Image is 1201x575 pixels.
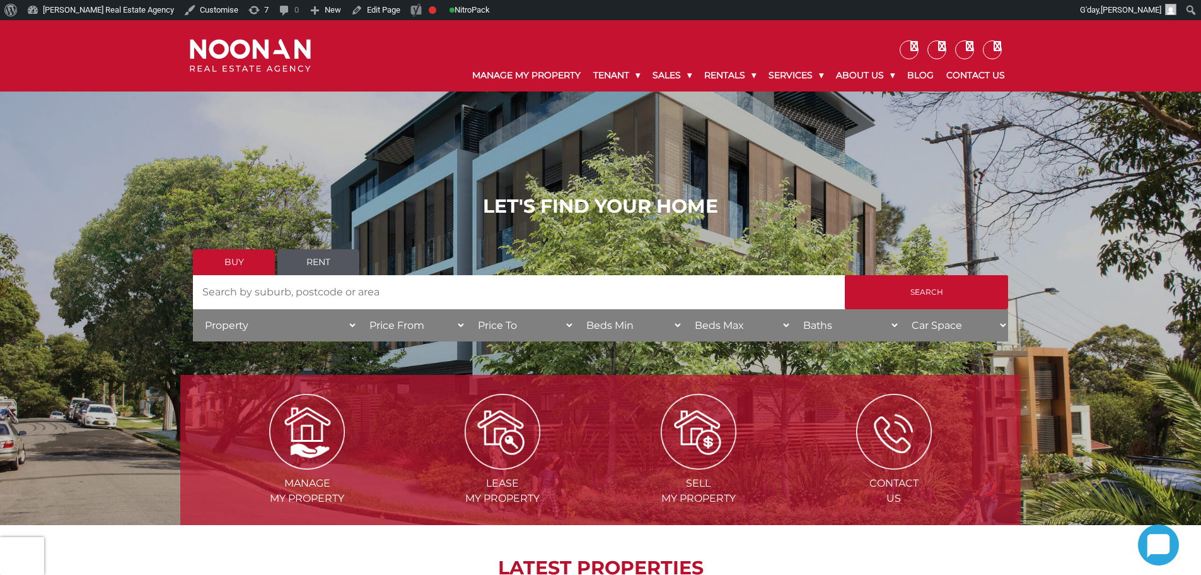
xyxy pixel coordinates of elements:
[602,425,795,504] a: Sell my property Sellmy Property
[193,195,1008,218] h1: LET'S FIND YOUR HOME
[587,59,646,92] a: Tenant
[798,476,990,506] span: Contact Us
[798,425,990,504] a: ICONS ContactUs
[466,59,587,92] a: Manage My Property
[211,476,403,506] span: Manage my Property
[211,425,403,504] a: Manage my Property Managemy Property
[269,394,345,470] img: Manage my Property
[1101,5,1161,15] span: [PERSON_NAME]
[698,59,762,92] a: Rentals
[429,6,436,14] div: Focus keyphrase not set
[845,275,1008,309] input: Search
[901,59,940,92] a: Blog
[856,394,932,470] img: ICONS
[762,59,830,92] a: Services
[465,394,540,470] img: Lease my property
[193,249,275,275] a: Buy
[277,249,359,275] a: Rent
[646,59,698,92] a: Sales
[602,476,795,506] span: Sell my Property
[193,275,845,309] input: Search by suburb, postcode or area
[406,425,599,504] a: Lease my property Leasemy Property
[661,394,736,470] img: Sell my property
[940,59,1011,92] a: Contact Us
[830,59,901,92] a: About Us
[406,476,599,506] span: Lease my Property
[190,39,311,73] img: Noonan Real Estate Agency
